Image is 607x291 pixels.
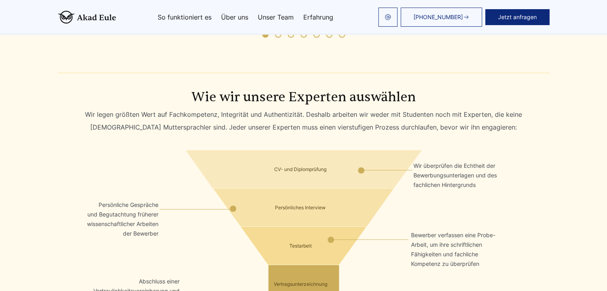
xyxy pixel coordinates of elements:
span: Go to slide 6 [326,31,332,38]
span: Bewerber verfassen eine Probe-Arbeit, um ihre schriftlichen Fähigkeiten und fachliche Kompetenz z... [405,224,506,237]
span: Testarbeit [289,243,318,250]
span: CV- und Diplomprüfung [274,166,333,173]
span: Vertragsunterzeichnung [274,281,334,288]
h3: Wie wir unsere Experten auswählen [58,89,550,105]
a: [PHONE_NUMBER] [401,8,482,27]
button: Jetzt anfragen [485,9,550,25]
a: So funktioniert es [158,14,212,20]
span: Go to slide 7 [339,31,345,38]
a: Über uns [221,14,248,20]
span: Abschluss einer Vertraulichkeitsvereinbarung und eines Vertrags zur Übertragung der Urheberrechte... [85,270,186,283]
span: Go to slide 2 [275,31,281,38]
span: Persönliches Interview [275,204,332,211]
img: email [385,14,391,20]
span: Go to slide 4 [301,31,307,38]
span: Go to slide 5 [313,31,320,38]
span: Persönliche Gespräche und Begutachtung früherer wissenschaftlicher Arbeiten der Bewerber [64,194,165,206]
a: Unser Team [258,14,294,20]
span: Go to slide 1 [262,31,269,38]
span: [PHONE_NUMBER] [413,14,463,20]
div: Wir legen größten Wert auf Fachkompetenz, Integrität und Authentizität. Deshalb arbeiten wir wede... [58,108,550,134]
a: Erfahrung [303,14,333,20]
span: Wir überprüfen die Echtheit der Bewerbungsunterlagen und des fachlichen Hintergrunds [407,155,508,196]
img: logo [58,11,116,24]
span: Go to slide 3 [288,31,294,38]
